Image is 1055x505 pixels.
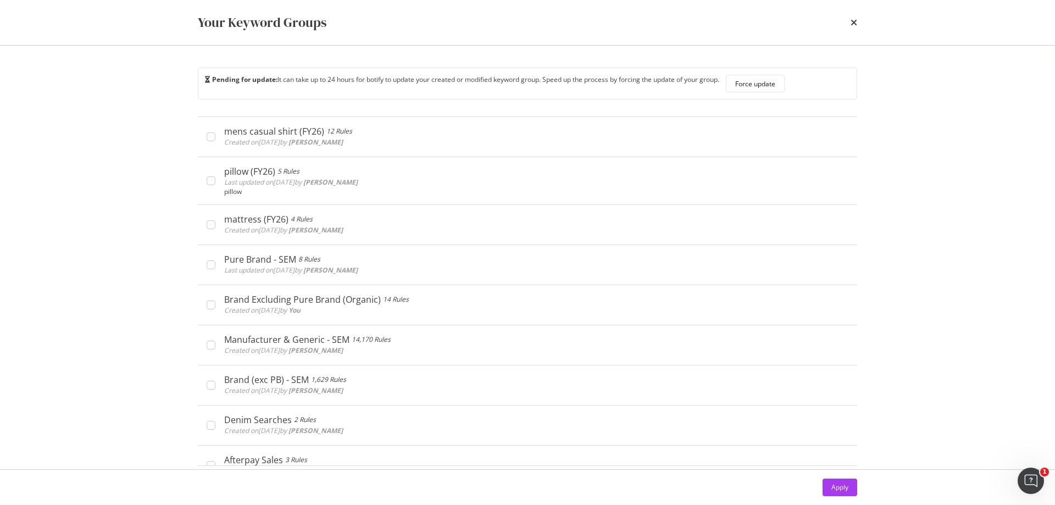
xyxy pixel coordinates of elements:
[212,75,277,84] b: Pending for update:
[224,265,358,275] span: Last updated on [DATE] by
[224,294,381,305] div: Brand Excluding Pure Brand (Organic)
[224,306,301,315] span: Created on [DATE] by
[326,126,352,137] div: 12 Rules
[352,334,391,345] div: 14,170 Rules
[303,265,358,275] b: [PERSON_NAME]
[224,177,358,187] span: Last updated on [DATE] by
[294,414,316,425] div: 2 Rules
[224,166,275,177] div: pillow (FY26)
[277,166,299,177] div: 5 Rules
[224,137,343,147] span: Created on [DATE] by
[1040,468,1049,476] span: 1
[1018,468,1044,494] iframe: Intercom live chat
[288,386,343,395] b: [PERSON_NAME]
[288,225,343,235] b: [PERSON_NAME]
[224,126,324,137] div: mens casual shirt (FY26)
[726,75,785,92] button: Force update
[224,346,343,355] span: Created on [DATE] by
[285,454,307,465] div: 3 Rules
[224,225,343,235] span: Created on [DATE] by
[311,374,346,385] div: 1,629 Rules
[735,79,775,88] div: Force update
[224,254,296,265] div: Pure Brand - SEM
[823,479,857,496] button: Apply
[224,214,288,225] div: mattress (FY26)
[205,75,719,92] div: It can take up to 24 hours for botify to update your created or modified keyword group. Speed up ...
[851,13,857,32] div: times
[831,482,848,492] div: Apply
[288,306,301,315] b: You
[224,334,349,345] div: Manufacturer & Generic - SEM
[288,346,343,355] b: [PERSON_NAME]
[198,466,319,492] button: Create a new Keyword Group
[224,374,309,385] div: Brand (exc PB) - SEM
[383,294,409,305] div: 14 Rules
[288,426,343,435] b: [PERSON_NAME]
[198,13,326,32] div: Your Keyword Groups
[291,214,313,225] div: 4 Rules
[298,254,320,265] div: 8 Rules
[224,188,848,196] div: pillow
[224,454,283,465] div: Afterpay Sales
[288,137,343,147] b: [PERSON_NAME]
[224,386,343,395] span: Created on [DATE] by
[224,414,292,425] div: Denim Searches
[224,426,343,435] span: Created on [DATE] by
[303,177,358,187] b: [PERSON_NAME]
